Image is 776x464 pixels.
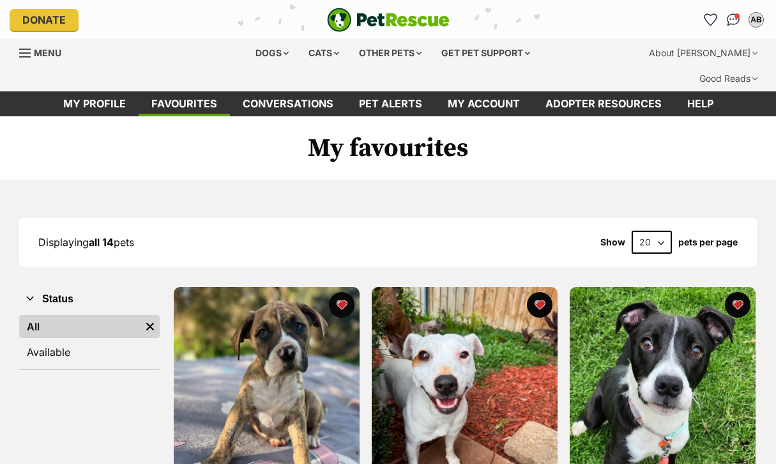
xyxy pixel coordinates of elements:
[600,237,625,247] span: Show
[690,66,766,91] div: Good Reads
[700,10,766,30] ul: Account quick links
[247,40,298,66] div: Dogs
[139,91,230,116] a: Favourites
[230,91,346,116] a: conversations
[723,10,743,30] a: Conversations
[10,9,79,31] a: Donate
[38,236,134,249] span: Displaying pets
[350,40,430,66] div: Other pets
[19,40,70,63] a: Menu
[678,237,738,247] label: pets per page
[50,91,139,116] a: My profile
[141,315,160,338] a: Remove filter
[533,91,674,116] a: Adopter resources
[327,8,450,32] img: logo-e224e6f780fb5917bec1dbf3a21bbac754714ae5b6737aabdf751b685950b380.svg
[34,47,61,58] span: Menu
[750,13,763,26] div: AB
[432,40,539,66] div: Get pet support
[89,236,114,249] strong: all 14
[19,313,160,369] div: Status
[327,8,450,32] a: PetRescue
[19,291,160,307] button: Status
[19,315,141,338] a: All
[346,91,435,116] a: Pet alerts
[19,341,160,364] a: Available
[300,40,348,66] div: Cats
[329,292,354,318] button: favourite
[527,292,552,318] button: favourite
[640,40,766,66] div: About [PERSON_NAME]
[725,292,750,318] button: favourite
[727,13,740,26] img: chat-41dd97257d64d25036548639549fe6c8038ab92f7586957e7f3b1b290dea8141.svg
[435,91,533,116] a: My account
[700,10,720,30] a: Favourites
[746,10,766,30] button: My account
[674,91,726,116] a: Help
